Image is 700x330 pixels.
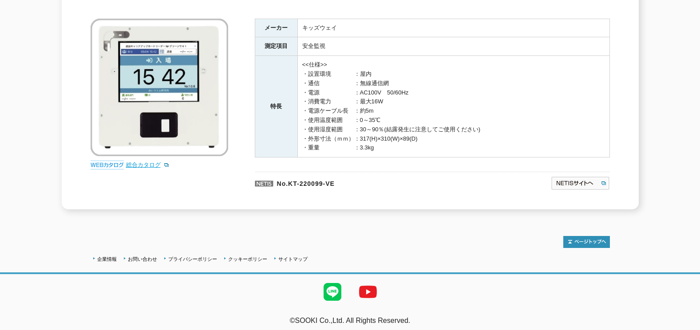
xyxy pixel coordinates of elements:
img: YouTube [350,274,386,310]
p: No.KT-220099-VE [255,172,465,193]
img: LINE [315,274,350,310]
img: webカタログ [91,161,124,169]
a: お問い合わせ [128,256,157,262]
th: 測定項目 [255,37,297,56]
th: 特長 [255,56,297,157]
th: メーカー [255,19,297,37]
a: プライバシーポリシー [168,256,217,262]
a: 総合カタログ [126,161,170,168]
td: キッズウェイ [297,19,609,37]
a: サイトマップ [278,256,308,262]
img: 建レコキット(屋内用) RCF-CC11 [91,19,228,156]
td: <<仕様>> ・設置環境 ：屋内 ・通信 ：無線通信網 ・電源 ：AC100V 50/60Hz ・消費電力 ：最大16W ・電源ケーブル長 ：約5m ・使用温度範囲 ：0～35℃ ・使用湿度範囲... [297,56,609,157]
img: トップページへ [563,236,610,248]
a: 企業情報 [97,256,117,262]
a: クッキーポリシー [228,256,267,262]
img: NETISサイトへ [551,176,610,190]
td: 安全監視 [297,37,609,56]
